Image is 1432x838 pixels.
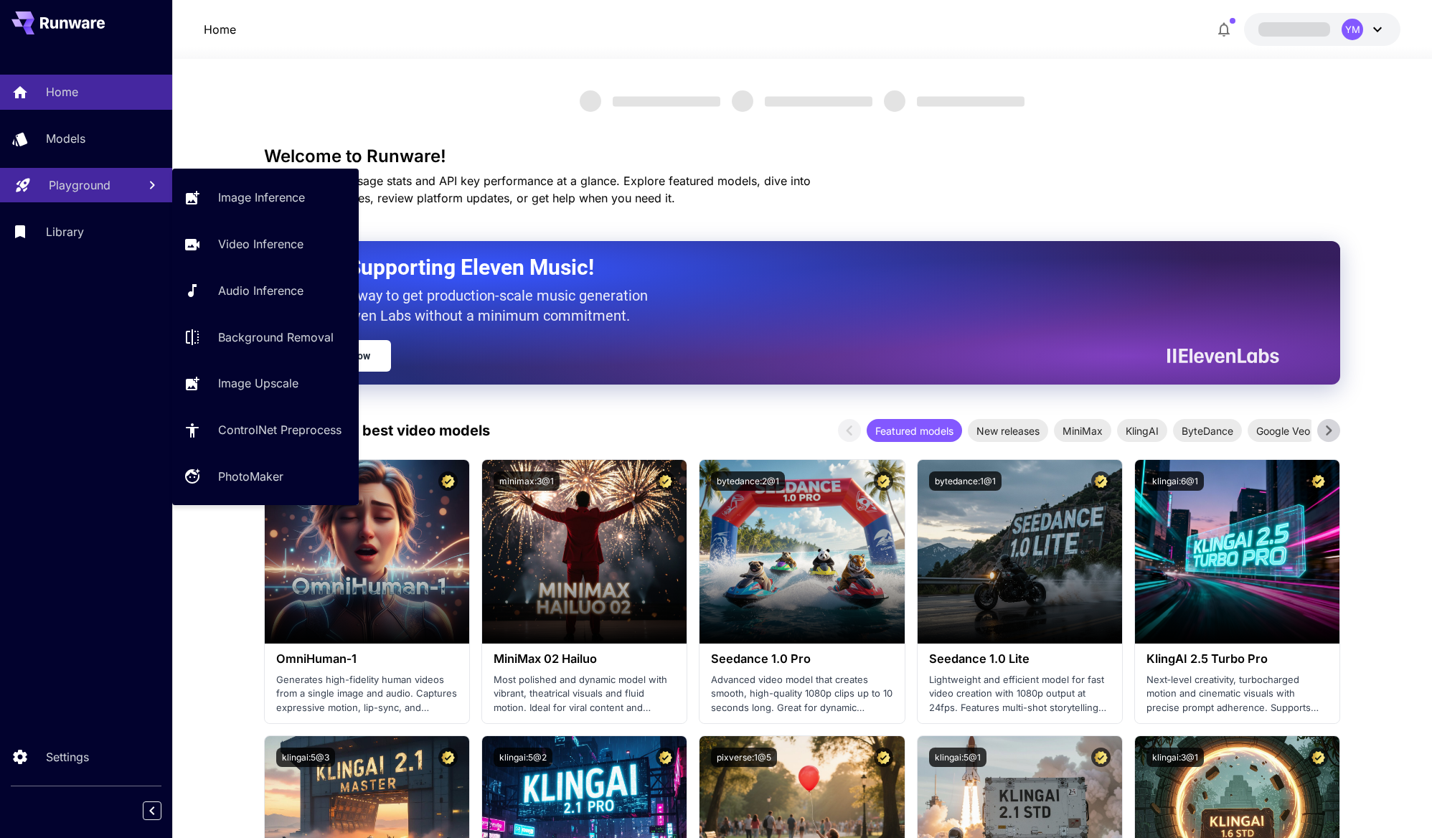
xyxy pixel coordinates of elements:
[218,235,303,253] p: Video Inference
[276,652,458,666] h3: OmniHuman‑1
[438,748,458,767] button: Certified Model – Vetted for best performance and includes a commercial license.
[46,83,78,100] p: Home
[699,460,904,644] img: alt
[1342,19,1363,40] div: YM
[300,254,1268,281] h2: Now Supporting Eleven Music!
[1091,748,1111,767] button: Certified Model – Vetted for best performance and includes a commercial license.
[1146,673,1328,715] p: Next‑level creativity, turbocharged motion and cinematic visuals with precise prompt adherence. S...
[656,471,675,491] button: Certified Model – Vetted for best performance and includes a commercial license.
[494,471,560,491] button: minimax:3@1
[874,471,893,491] button: Certified Model – Vetted for best performance and includes a commercial license.
[1248,423,1319,438] span: Google Veo
[154,798,172,824] div: Collapse sidebar
[172,180,359,215] a: Image Inference
[1135,460,1339,644] img: alt
[929,748,986,767] button: klingai:5@1
[172,459,359,494] a: PhotoMaker
[656,748,675,767] button: Certified Model – Vetted for best performance and includes a commercial license.
[867,423,962,438] span: Featured models
[172,366,359,401] a: Image Upscale
[46,223,84,240] p: Library
[929,652,1111,666] h3: Seedance 1.0 Lite
[300,286,659,326] p: The only way to get production-scale music generation from Eleven Labs without a minimum commitment.
[1309,748,1328,767] button: Certified Model – Vetted for best performance and includes a commercial license.
[204,21,236,38] nav: breadcrumb
[438,471,458,491] button: Certified Model – Vetted for best performance and includes a commercial license.
[1054,423,1111,438] span: MiniMax
[143,801,161,820] button: Collapse sidebar
[968,423,1048,438] span: New releases
[929,673,1111,715] p: Lightweight and efficient model for fast video creation with 1080p output at 24fps. Features mult...
[218,375,298,392] p: Image Upscale
[218,421,341,438] p: ControlNet Preprocess
[264,174,811,205] span: Check out your usage stats and API key performance at a glance. Explore featured models, dive int...
[46,130,85,147] p: Models
[874,748,893,767] button: Certified Model – Vetted for best performance and includes a commercial license.
[1117,423,1167,438] span: KlingAI
[494,652,675,666] h3: MiniMax 02 Hailuo
[276,673,458,715] p: Generates high-fidelity human videos from a single image and audio. Captures expressive motion, l...
[711,652,892,666] h3: Seedance 1.0 Pro
[1309,471,1328,491] button: Certified Model – Vetted for best performance and includes a commercial license.
[494,673,675,715] p: Most polished and dynamic model with vibrant, theatrical visuals and fluid motion. Ideal for vira...
[711,748,777,767] button: pixverse:1@5
[929,471,1002,491] button: bytedance:1@1
[172,413,359,448] a: ControlNet Preprocess
[204,21,236,38] p: Home
[276,748,335,767] button: klingai:5@3
[711,471,785,491] button: bytedance:2@1
[482,460,687,644] img: alt
[711,673,892,715] p: Advanced video model that creates smooth, high-quality 1080p clips up to 10 seconds long. Great f...
[46,748,89,766] p: Settings
[918,460,1122,644] img: alt
[172,227,359,262] a: Video Inference
[218,468,283,485] p: PhotoMaker
[264,146,1340,166] h3: Welcome to Runware!
[49,176,110,194] p: Playground
[1146,748,1204,767] button: klingai:3@1
[172,319,359,354] a: Background Removal
[218,189,305,206] p: Image Inference
[1173,423,1242,438] span: ByteDance
[218,282,303,299] p: Audio Inference
[1091,471,1111,491] button: Certified Model – Vetted for best performance and includes a commercial license.
[172,273,359,309] a: Audio Inference
[218,329,334,346] p: Background Removal
[265,460,469,644] img: alt
[1146,471,1204,491] button: klingai:6@1
[1146,652,1328,666] h3: KlingAI 2.5 Turbo Pro
[494,748,552,767] button: klingai:5@2
[264,420,490,441] p: Test drive the best video models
